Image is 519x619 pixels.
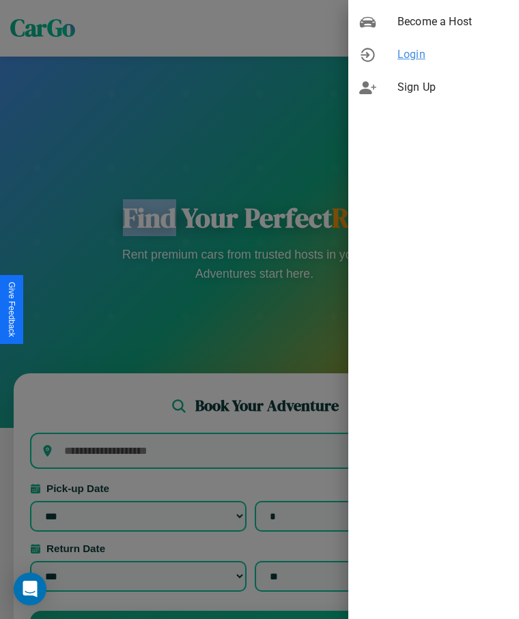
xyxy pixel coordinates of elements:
[397,79,508,96] span: Sign Up
[14,573,46,605] div: Open Intercom Messenger
[397,14,508,30] span: Become a Host
[7,282,16,337] div: Give Feedback
[348,71,519,104] div: Sign Up
[348,38,519,71] div: Login
[348,5,519,38] div: Become a Host
[397,46,508,63] span: Login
